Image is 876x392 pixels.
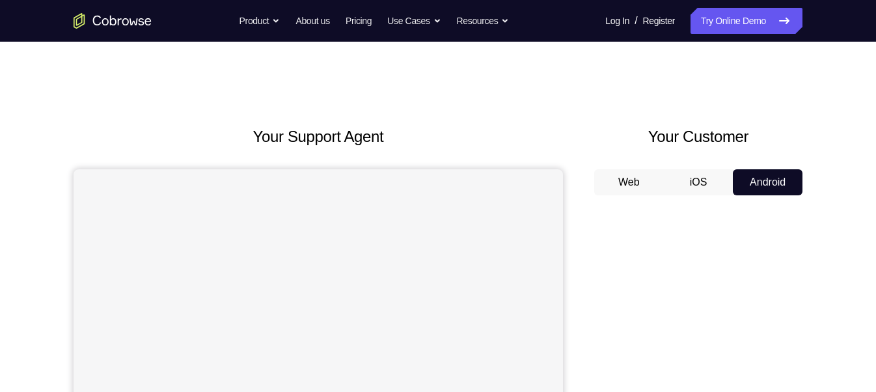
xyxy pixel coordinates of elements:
[457,8,510,34] button: Resources
[635,13,637,29] span: /
[594,125,802,148] h2: Your Customer
[240,8,281,34] button: Product
[387,8,441,34] button: Use Cases
[733,169,802,195] button: Android
[346,8,372,34] a: Pricing
[74,13,152,29] a: Go to the home page
[594,169,664,195] button: Web
[664,169,733,195] button: iOS
[643,8,675,34] a: Register
[295,8,329,34] a: About us
[74,125,563,148] h2: Your Support Agent
[605,8,629,34] a: Log In
[691,8,802,34] a: Try Online Demo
